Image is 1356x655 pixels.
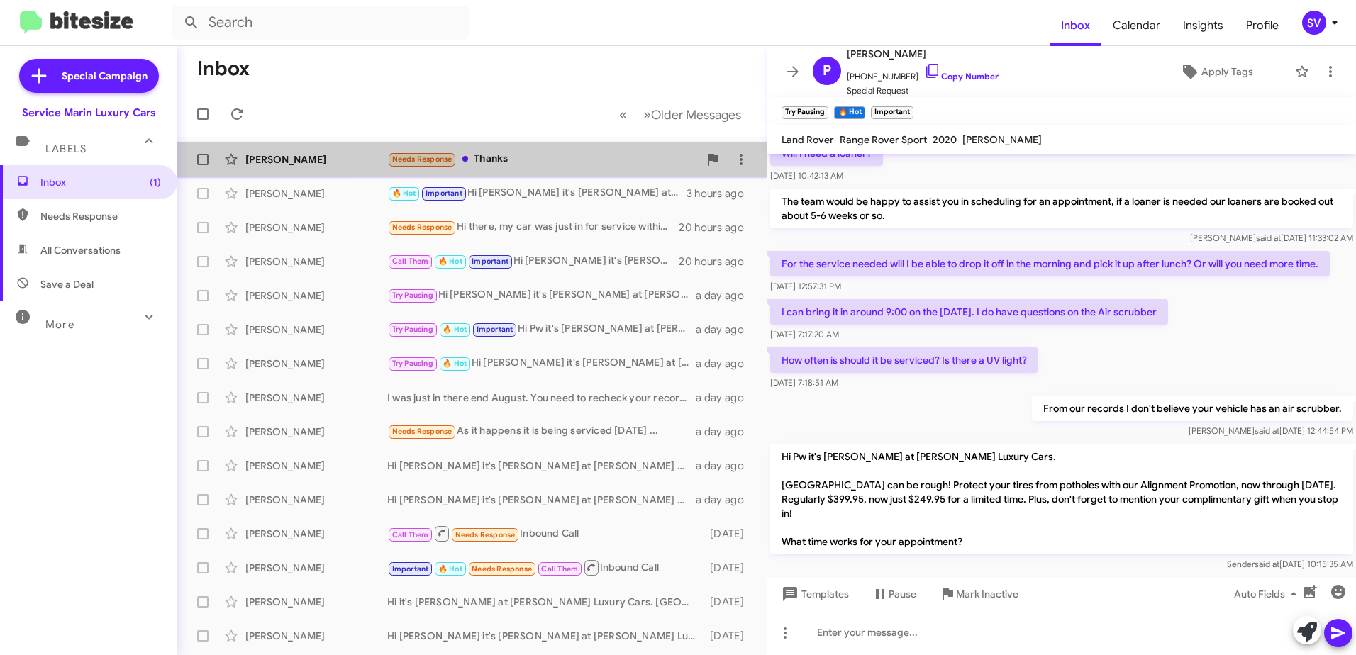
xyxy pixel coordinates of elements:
small: Important [871,106,913,119]
div: [PERSON_NAME] [245,527,387,541]
div: [PERSON_NAME] [245,357,387,371]
span: Important [477,325,513,334]
span: Needs Response [392,223,452,232]
span: Labels [45,142,87,155]
span: Try Pausing [392,291,433,300]
div: Hi it's [PERSON_NAME] at [PERSON_NAME] Luxury Cars. [GEOGRAPHIC_DATA] can be rough! Protect your ... [387,595,704,609]
div: Inbound Call [387,525,704,542]
input: Search [172,6,469,40]
button: Pause [860,581,928,607]
span: said at [1255,425,1279,436]
span: More [45,318,74,331]
button: Mark Inactive [928,581,1030,607]
div: Service Marin Luxury Cars [22,106,156,120]
span: Land Rover [782,133,834,146]
div: [PERSON_NAME] [245,493,387,507]
a: Calendar [1101,5,1172,46]
button: Previous [611,100,635,129]
button: Templates [767,581,860,607]
span: P [823,60,831,82]
h1: Inbox [197,57,250,80]
span: [PERSON_NAME] [DATE] 12:44:54 PM [1189,425,1353,436]
span: 🔥 Hot [392,189,416,198]
p: How often is should it be serviced? Is there a UV light? [770,347,1038,373]
div: [PERSON_NAME] [245,629,387,643]
button: Apply Tags [1144,59,1288,84]
div: As it happens it is being serviced [DATE] ... [387,423,696,440]
div: [PERSON_NAME] [245,459,387,473]
div: a day ago [696,289,755,303]
div: a day ago [696,425,755,439]
span: Templates [779,581,849,607]
span: Try Pausing [392,359,433,368]
small: Try Pausing [782,106,828,119]
span: Needs Response [392,427,452,436]
div: [PERSON_NAME] [245,289,387,303]
span: « [619,106,627,123]
span: Important [392,564,429,573]
p: I can bring it in around 9:00 on the [DATE]. I do have questions on the Air scrubber [770,299,1168,325]
div: I was just in there end August. You need to recheck your records. [387,391,696,405]
span: Important [426,189,462,198]
div: [PERSON_NAME] [245,152,387,167]
div: [PERSON_NAME] [245,561,387,575]
a: Special Campaign [19,59,159,93]
div: [PERSON_NAME] [245,254,387,269]
button: Next [635,100,750,129]
span: [DATE] 7:18:51 AM [770,377,838,388]
div: [PERSON_NAME] [245,425,387,439]
div: [PERSON_NAME] [245,391,387,405]
button: SV [1290,11,1340,35]
span: Special Request [847,84,999,98]
div: Hi [PERSON_NAME] it's [PERSON_NAME] at [PERSON_NAME] Luxury Cars. [GEOGRAPHIC_DATA] can be rough!... [387,185,687,201]
div: [PERSON_NAME] [245,595,387,609]
span: 🔥 Hot [443,325,467,334]
span: Call Them [392,257,429,266]
p: The team would be happy to assist you in scheduling for an appointment, if a loaner is needed our... [770,189,1353,228]
span: 🔥 Hot [443,359,467,368]
span: Apply Tags [1201,59,1253,84]
span: (1) [150,175,161,189]
div: Hi [PERSON_NAME] it's [PERSON_NAME] at [PERSON_NAME] Luxury Cars. [GEOGRAPHIC_DATA] can be rough!... [387,629,704,643]
span: Special Campaign [62,69,148,83]
div: [DATE] [704,629,755,643]
div: [PERSON_NAME] [245,323,387,337]
span: [DATE] 12:57:31 PM [770,281,841,291]
div: [PERSON_NAME] [245,220,387,235]
div: a day ago [696,459,755,473]
div: a day ago [696,357,755,371]
div: 3 hours ago [687,186,755,201]
div: [DATE] [704,561,755,575]
div: [DATE] [704,595,755,609]
span: [DATE] 10:42:13 AM [770,170,843,181]
span: All Conversations [40,243,121,257]
p: From our records I don't believe your vehicle has an air scrubber. [1032,396,1353,421]
a: Profile [1235,5,1290,46]
span: [PERSON_NAME] [DATE] 11:33:02 AM [1190,233,1353,243]
span: Older Messages [651,107,741,123]
span: Pause [889,581,916,607]
span: [DATE] 7:17:20 AM [770,329,839,340]
span: » [643,106,651,123]
span: 🔥 Hot [438,257,462,266]
div: Hi Pw it's [PERSON_NAME] at [PERSON_NAME] Luxury Cars. [GEOGRAPHIC_DATA] can be rough! Protect yo... [387,321,696,337]
div: [PERSON_NAME] [245,186,387,201]
span: Auto Fields [1234,581,1302,607]
span: [PERSON_NAME] [847,45,999,62]
a: Insights [1172,5,1235,46]
p: For the service needed will I be able to drop it off in the morning and pick it up after lunch? O... [770,251,1330,276]
span: 🔥 Hot [438,564,462,573]
span: Try Pausing [392,325,433,334]
span: Needs Response [455,530,516,539]
div: a day ago [696,391,755,405]
span: Important [472,257,508,266]
span: [PHONE_NUMBER] [847,62,999,84]
div: Hi [PERSON_NAME] it's [PERSON_NAME] at [PERSON_NAME] Luxury Cars. [GEOGRAPHIC_DATA] can be rough!... [387,287,696,303]
a: Inbox [1050,5,1101,46]
span: Save a Deal [40,277,94,291]
span: Needs Response [472,564,532,573]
